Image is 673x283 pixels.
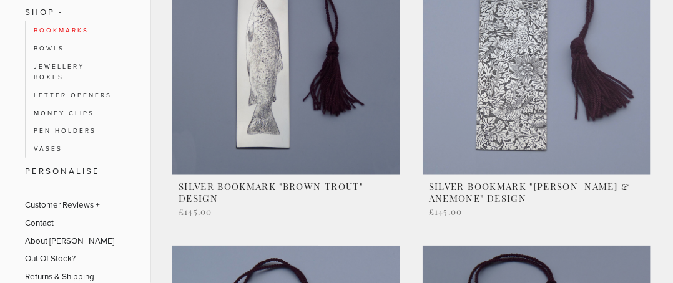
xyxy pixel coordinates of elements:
[25,196,125,214] a: Customer Reviews
[25,232,125,250] a: About [PERSON_NAME]
[25,162,125,180] a: Personalise
[34,21,117,39] a: Bookmarks
[25,3,125,21] a: SHOP
[34,57,117,86] a: Jewellery Boxes
[34,122,117,140] a: Pen Holders
[34,86,117,104] a: Letter Openers
[25,249,125,267] a: Out Of Stock?
[34,140,117,158] a: Vases
[25,214,125,232] a: Contact
[34,39,117,57] a: Bowls
[34,104,117,122] a: Money Clips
